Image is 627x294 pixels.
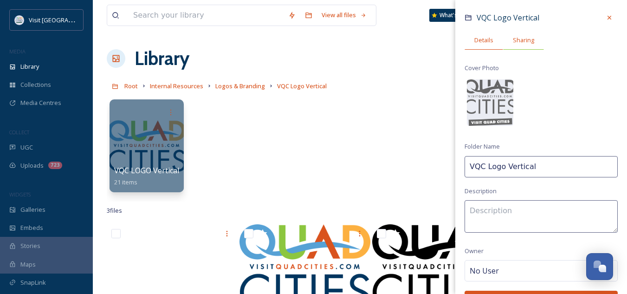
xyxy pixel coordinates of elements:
[20,260,36,269] span: Maps
[114,166,179,186] a: VQC LOGO Vertical21 items
[465,187,497,196] span: Description
[467,79,513,126] img: acef8ee6-3ded-4e55-831e-24767db66d42.jpg
[215,82,265,90] span: Logos & Branding
[465,247,484,255] span: Owner
[277,82,327,90] span: VQC Logo Vertical
[470,265,499,276] span: No User
[9,129,29,136] span: COLLECT
[277,80,327,91] a: VQC Logo Vertical
[20,242,40,250] span: Stories
[20,205,45,214] span: Galleries
[29,15,101,24] span: Visit [GEOGRAPHIC_DATA]
[477,13,539,23] span: VQC Logo Vertical
[107,206,122,215] span: 3 file s
[20,278,46,287] span: SnapLink
[20,143,33,152] span: UGC
[124,82,138,90] span: Root
[15,15,24,25] img: QCCVB_VISIT_vert_logo_4c_tagline_122019.svg
[20,62,39,71] span: Library
[20,161,44,170] span: Uploads
[429,9,476,22] a: What's New
[20,80,51,89] span: Collections
[465,142,500,151] span: Folder Name
[474,36,493,45] span: Details
[114,165,179,176] span: VQC LOGO Vertical
[513,36,534,45] span: Sharing
[215,80,265,91] a: Logos & Branding
[124,80,138,91] a: Root
[20,223,43,232] span: Embeds
[20,98,61,107] span: Media Centres
[114,178,137,186] span: 21 items
[9,48,26,55] span: MEDIA
[150,80,203,91] a: Internal Resources
[586,253,613,280] button: Open Chat
[135,45,189,72] a: Library
[48,162,62,169] div: 723
[129,5,284,26] input: Search your library
[465,156,618,177] input: Name
[9,191,31,198] span: WIDGETS
[317,6,371,24] a: View all files
[150,82,203,90] span: Internal Resources
[465,64,499,72] span: Cover Photo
